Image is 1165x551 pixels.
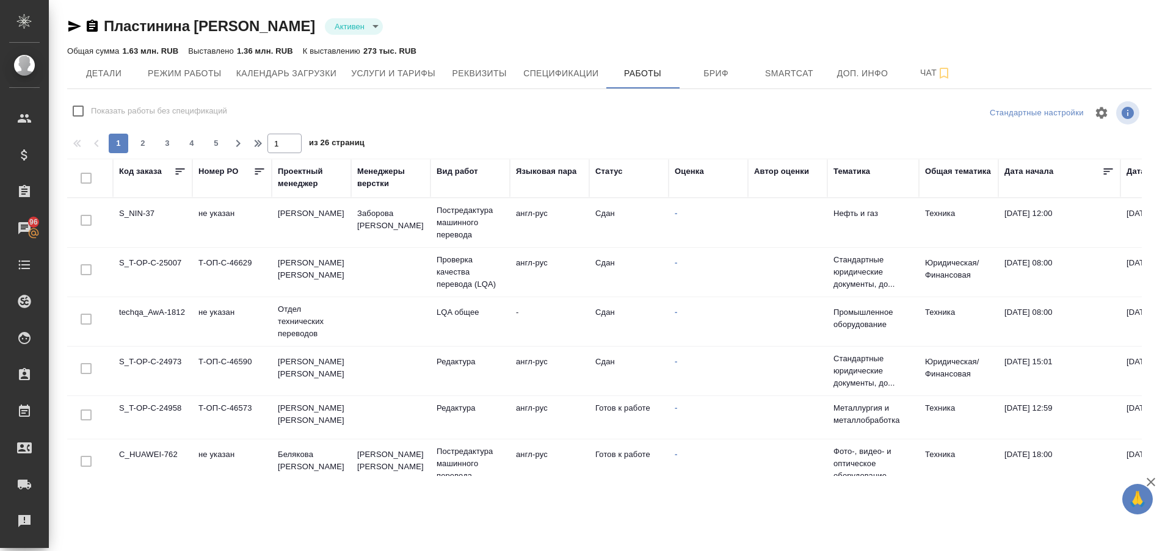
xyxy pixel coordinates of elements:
[1122,484,1153,514] button: 🙏
[437,402,504,414] p: Редактура
[113,350,192,392] td: S_T-OP-C-24973
[67,19,82,34] button: Скопировать ссылку для ЯМессенджера
[91,105,227,117] span: Показать работы без спецификаций
[919,442,998,485] td: Техника
[1116,101,1142,124] span: Посмотреть информацию
[357,165,424,190] div: Менеджеры верстки
[925,165,991,178] div: Общая тематика
[22,216,45,228] span: 96
[510,251,589,294] td: англ-рус
[833,66,892,81] span: Доп. инфо
[919,300,998,343] td: Техника
[192,251,272,294] td: Т-ОП-С-46629
[833,353,913,389] p: Стандартные юридические документы, до...
[833,402,913,427] p: Металлургия и металлобработка
[675,403,677,412] a: -
[119,165,162,178] div: Код заказа
[351,66,435,81] span: Услуги и тарифы
[595,165,623,178] div: Статус
[998,396,1120,439] td: [DATE] 12:59
[206,137,226,149] span: 5
[754,165,809,178] div: Автор оценки
[687,66,746,81] span: Бриф
[113,396,192,439] td: S_T-OP-C-24958
[437,254,504,290] p: Проверка качества перевода (LQA)
[675,308,677,317] a: -
[113,201,192,244] td: S_NIN-37
[104,18,315,34] a: Пластинина [PERSON_NAME]
[589,300,669,343] td: Сдан
[113,442,192,485] td: C_HUAWEI-762
[919,350,998,392] td: Юридическая/Финансовая
[919,251,998,294] td: Юридическая/Финансовая
[437,306,504,319] p: LQA общее
[113,251,192,294] td: S_T-OP-C-25007
[998,350,1120,392] td: [DATE] 15:01
[3,213,46,243] a: 96
[188,46,237,56] p: Выставлено
[182,137,201,149] span: 4
[510,396,589,439] td: англ-рус
[589,201,669,244] td: Сдан
[675,165,704,178] div: Оценка
[1127,486,1148,512] span: 🙏
[589,350,669,392] td: Сдан
[437,445,504,482] p: Постредактура машинного перевода
[510,201,589,244] td: англ-рус
[437,165,478,178] div: Вид работ
[113,300,192,343] td: techqa_AwA-1812
[614,66,672,81] span: Работы
[158,137,177,149] span: 3
[1087,98,1116,128] span: Настроить таблицу
[351,201,430,244] td: Заборова [PERSON_NAME]
[192,350,272,392] td: Т-ОП-С-46590
[450,66,509,81] span: Реквизиты
[198,165,238,178] div: Номер PO
[1004,165,1053,178] div: Дата начала
[919,201,998,244] td: Техника
[510,442,589,485] td: англ-рус
[272,201,351,244] td: [PERSON_NAME]
[998,201,1120,244] td: [DATE] 12:00
[206,134,226,153] button: 5
[437,204,504,241] p: Постредактура машинного перевода
[510,350,589,392] td: англ-рус
[363,46,416,56] p: 273 тыс. RUB
[272,442,351,485] td: Белякова [PERSON_NAME]
[67,46,122,56] p: Общая сумма
[133,137,153,149] span: 2
[272,251,351,294] td: [PERSON_NAME] [PERSON_NAME]
[675,450,677,459] a: -
[833,165,870,178] div: Тематика
[998,300,1120,343] td: [DATE] 08:00
[589,251,669,294] td: Сдан
[675,209,677,218] a: -
[351,442,430,485] td: [PERSON_NAME] [PERSON_NAME]
[237,46,293,56] p: 1.36 млн. RUB
[192,300,272,343] td: не указан
[760,66,819,81] span: Smartcat
[74,66,133,81] span: Детали
[278,165,345,190] div: Проектный менеджер
[192,201,272,244] td: не указан
[192,396,272,439] td: Т-ОП-С-46573
[85,19,100,34] button: Скопировать ссылку
[309,135,365,153] span: из 26 страниц
[303,46,363,56] p: К выставлению
[158,134,177,153] button: 3
[589,396,669,439] td: Готов к работе
[325,18,383,35] div: Активен
[331,21,368,32] button: Активен
[272,297,351,346] td: Отдел технических переводов
[148,66,222,81] span: Режим работы
[919,396,998,439] td: Техника
[987,104,1087,123] div: split button
[833,306,913,331] p: Промышленное оборудование
[272,396,351,439] td: [PERSON_NAME] [PERSON_NAME]
[272,350,351,392] td: [PERSON_NAME] [PERSON_NAME]
[182,134,201,153] button: 4
[516,165,577,178] div: Языковая пара
[833,254,913,290] p: Стандартные юридические документы, до...
[833,445,913,482] p: Фото-, видео- и оптическое оборудование
[122,46,178,56] p: 1.63 млн. RUB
